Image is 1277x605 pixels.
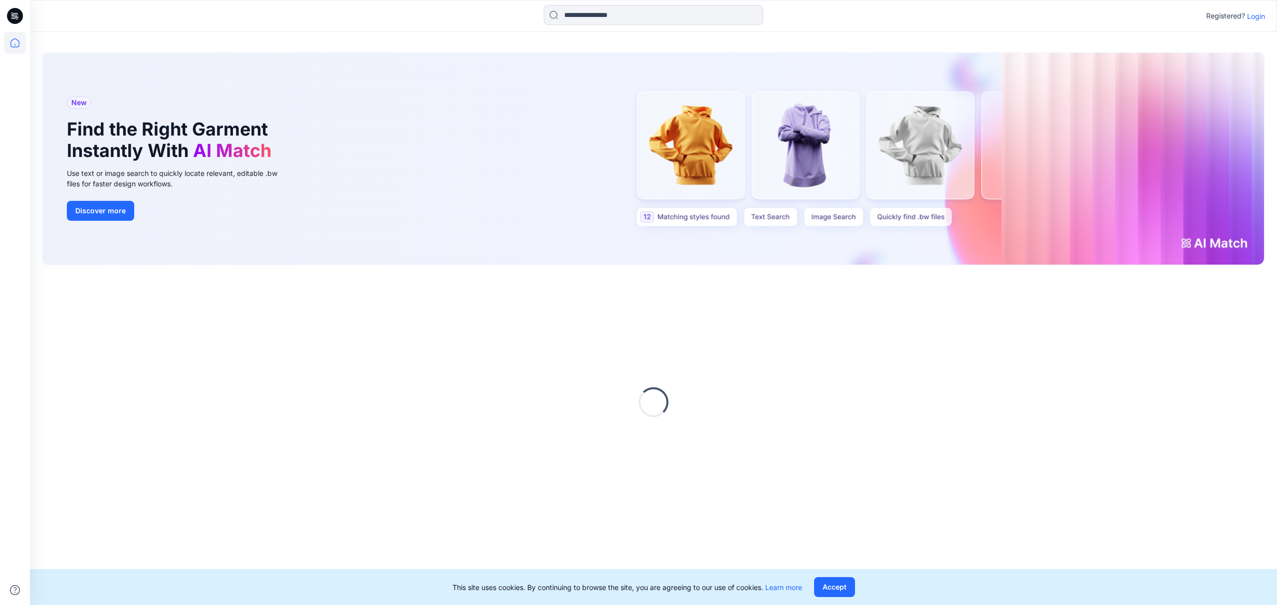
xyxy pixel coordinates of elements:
[452,582,802,593] p: This site uses cookies. By continuing to browse the site, you are agreeing to our use of cookies.
[1247,11,1265,21] p: Login
[67,119,276,161] h1: Find the Right Garment Instantly With
[67,168,291,189] div: Use text or image search to quickly locate relevant, editable .bw files for faster design workflows.
[765,583,802,592] a: Learn more
[193,140,271,161] span: AI Match
[814,577,855,597] button: Accept
[67,201,134,221] button: Discover more
[1206,10,1245,22] p: Registered?
[71,97,87,109] span: New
